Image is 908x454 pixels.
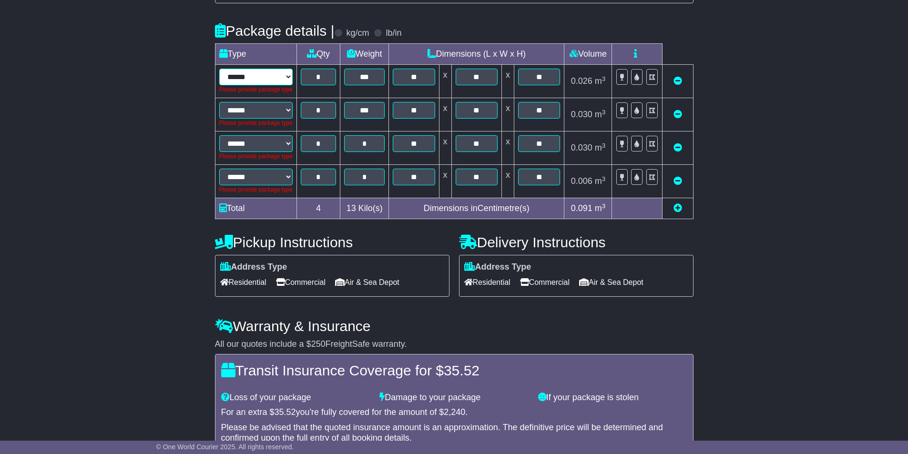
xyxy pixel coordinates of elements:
span: m [595,110,606,119]
h4: Pickup Instructions [215,234,449,250]
td: Volume [564,44,612,65]
span: 250 [311,339,326,349]
span: 0.091 [571,203,592,213]
span: Commercial [520,275,570,290]
span: Air & Sea Depot [579,275,643,290]
div: Please be advised that the quoted insurance amount is an approximation. The definitive price will... [221,423,687,443]
div: Please provide package type [219,185,293,194]
span: Air & Sea Depot [335,275,399,290]
div: Loss of your package [216,393,375,403]
td: x [439,165,451,198]
div: Damage to your package [375,393,533,403]
td: Dimensions (L x W x H) [389,44,564,65]
span: Residential [220,275,266,290]
span: m [595,76,606,86]
span: m [595,143,606,152]
span: 13 [347,203,356,213]
div: If your package is stolen [533,393,692,403]
td: Type [215,44,296,65]
span: 0.030 [571,110,592,119]
td: Dimensions in Centimetre(s) [389,198,564,219]
div: All our quotes include a $ FreightSafe warranty. [215,339,694,350]
td: x [439,98,451,131]
div: Please provide package type [219,119,293,127]
div: For an extra $ you're fully covered for the amount of $ . [221,407,687,418]
a: Remove this item [673,143,682,152]
div: Please provide package type [219,152,293,161]
label: Address Type [220,262,287,272]
td: 4 [296,198,340,219]
a: Remove this item [673,110,682,119]
span: © One World Courier 2025. All rights reserved. [156,443,294,451]
td: x [501,165,514,198]
td: Qty [296,44,340,65]
td: Total [215,198,296,219]
span: 0.026 [571,76,592,86]
td: Weight [340,44,389,65]
td: x [439,131,451,165]
a: Remove this item [673,76,682,86]
sup: 3 [602,175,606,182]
label: kg/cm [346,28,369,39]
h4: Delivery Instructions [459,234,694,250]
sup: 3 [602,202,606,210]
h4: Package details | [215,23,335,39]
sup: 3 [602,109,606,116]
td: Kilo(s) [340,198,389,219]
div: Please provide package type [219,85,293,94]
td: x [439,65,451,98]
td: x [501,131,514,165]
span: 2,240 [444,407,465,417]
span: 35.52 [275,407,296,417]
span: 0.006 [571,176,592,186]
td: x [501,98,514,131]
span: 35.52 [444,363,480,378]
span: m [595,176,606,186]
label: lb/in [386,28,401,39]
sup: 3 [602,75,606,82]
sup: 3 [602,142,606,149]
label: Address Type [464,262,531,272]
a: Add new item [673,203,682,213]
h4: Transit Insurance Coverage for $ [221,363,687,378]
a: Remove this item [673,176,682,186]
span: 0.030 [571,143,592,152]
span: Residential [464,275,510,290]
span: Commercial [276,275,326,290]
td: x [501,65,514,98]
span: m [595,203,606,213]
h4: Warranty & Insurance [215,318,694,334]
